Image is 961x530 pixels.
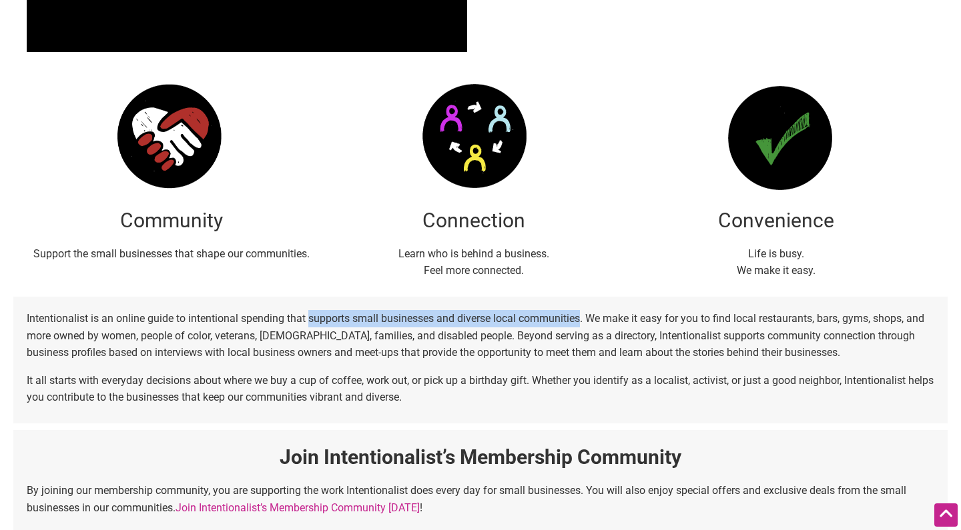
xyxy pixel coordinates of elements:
img: about-image-2.png [414,76,534,196]
strong: Join Intentionalist’s Membership Community [280,445,681,469]
h2: Convenience [632,207,921,235]
p: By joining our membership community, you are supporting the work Intentionalist does every day fo... [27,482,934,516]
p: It all starts with everyday decisions about where we buy a cup of coffee, work out, or pick up a ... [27,372,934,406]
img: about-image-1.png [716,76,836,196]
a: Join Intentionalist’s Membership Community [DATE] [176,501,420,514]
div: Scroll Back to Top [934,503,958,527]
p: Life is busy. We make it easy. [632,245,921,279]
h2: Connection [329,207,618,235]
img: about-image-3.png [111,76,232,196]
p: Learn who is behind a business. Feel more connected. [329,245,618,279]
p: Support the small businesses that shape our communities. [27,245,316,263]
p: Intentionalist is an online guide to intentional spending that supports small businesses and dive... [27,310,934,361]
h2: Community [27,207,316,235]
